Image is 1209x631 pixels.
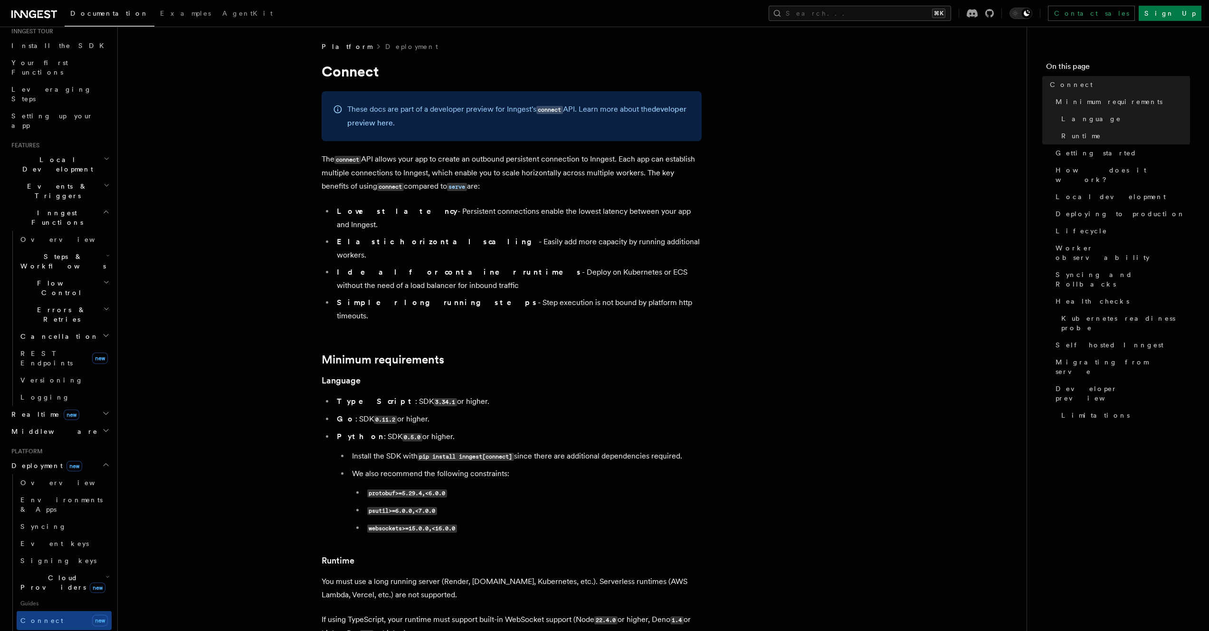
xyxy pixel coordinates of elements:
[769,6,951,21] button: Search...⌘K
[334,412,702,426] li: : SDK or higher.
[385,42,438,51] a: Deployment
[334,296,702,323] li: - Step execution is not bound by platform http timeouts.
[92,615,108,626] span: new
[8,448,43,455] span: Platform
[322,374,361,387] a: Language
[67,461,82,471] span: new
[322,575,702,602] p: You must use a long running server (Render, [DOMAIN_NAME], Kubernetes, etc.). Serverless runtimes...
[8,182,104,201] span: Events & Triggers
[1052,239,1190,266] a: Worker observability
[8,208,103,227] span: Inngest Functions
[17,248,112,275] button: Steps & Workflows
[20,557,96,564] span: Signing keys
[17,332,99,341] span: Cancellation
[17,252,106,271] span: Steps & Workflows
[1050,80,1093,89] span: Connect
[8,28,53,35] span: Inngest tour
[1056,243,1190,262] span: Worker observability
[92,353,108,364] span: new
[20,479,118,487] span: Overview
[64,410,79,420] span: new
[17,278,103,297] span: Flow Control
[536,106,563,114] code: connect
[8,461,82,470] span: Deployment
[8,423,112,440] button: Middleware
[160,10,211,17] span: Examples
[8,142,39,149] span: Features
[1057,310,1190,336] a: Kubernetes readiness probe
[1046,76,1190,93] a: Connect
[1056,270,1190,289] span: Syncing and Rollbacks
[20,236,118,243] span: Overview
[20,523,67,530] span: Syncing
[8,204,112,231] button: Inngest Functions
[334,430,702,535] li: : SDK or higher.
[17,328,112,345] button: Cancellation
[20,496,103,513] span: Environments & Apps
[17,389,112,406] a: Logging
[17,474,112,491] a: Overview
[434,398,457,406] code: 3.34.1
[377,183,404,191] code: connect
[17,518,112,535] a: Syncing
[337,237,539,246] strong: Elastic horizontal scaling
[1056,209,1185,219] span: Deploying to production
[334,235,702,262] li: - Easily add more capacity by running additional workers.
[322,63,702,80] h1: Connect
[418,453,514,461] code: pip install inngest[connect]
[8,155,104,174] span: Local Development
[1056,97,1162,106] span: Minimum requirements
[1061,114,1121,124] span: Language
[1056,296,1129,306] span: Health checks
[17,535,112,552] a: Event keys
[349,449,702,463] li: Install the SDK with since there are additional dependencies required.
[1052,144,1190,162] a: Getting started
[337,397,415,406] strong: TypeScript
[11,112,93,129] span: Setting up your app
[447,183,467,191] code: serve
[1139,6,1201,21] a: Sign Up
[337,414,355,423] strong: Go
[8,178,112,204] button: Events & Triggers
[337,298,538,307] strong: Simpler long running steps
[90,583,105,593] span: new
[1056,384,1190,403] span: Developer preview
[8,427,98,436] span: Middleware
[594,616,618,624] code: 22.4.0
[65,3,154,27] a: Documentation
[334,156,361,164] code: connect
[17,573,105,592] span: Cloud Providers
[367,489,447,497] code: protobuf>=5.29.4,<6.0.0
[8,54,112,81] a: Your first Functions
[8,107,112,134] a: Setting up your app
[349,467,702,535] li: We also recommend the following constraints:
[17,345,112,372] a: REST Endpointsnew
[17,231,112,248] a: Overview
[1052,354,1190,380] a: Migrating from serve
[17,372,112,389] a: Versioning
[334,395,702,409] li: : SDK or higher.
[1056,226,1107,236] span: Lifecycle
[8,81,112,107] a: Leveraging Steps
[1052,205,1190,222] a: Deploying to production
[17,552,112,569] a: Signing keys
[20,540,89,547] span: Event keys
[932,9,945,18] kbd: ⌘K
[17,301,112,328] button: Errors & Retries
[347,103,690,130] p: These docs are part of a developer preview for Inngest's API. Learn more about the .
[1057,407,1190,424] a: Limitations
[1061,314,1190,333] span: Kubernetes readiness probe
[1057,127,1190,144] a: Runtime
[402,433,422,441] code: 0.5.0
[1052,188,1190,205] a: Local development
[17,611,112,630] a: Connectnew
[8,406,112,423] button: Realtimenew
[322,353,444,366] a: Minimum requirements
[20,376,83,384] span: Versioning
[322,554,354,567] a: Runtime
[1056,192,1166,201] span: Local development
[20,393,70,401] span: Logging
[11,59,68,76] span: Your first Functions
[374,416,397,424] code: 0.11.2
[154,3,217,26] a: Examples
